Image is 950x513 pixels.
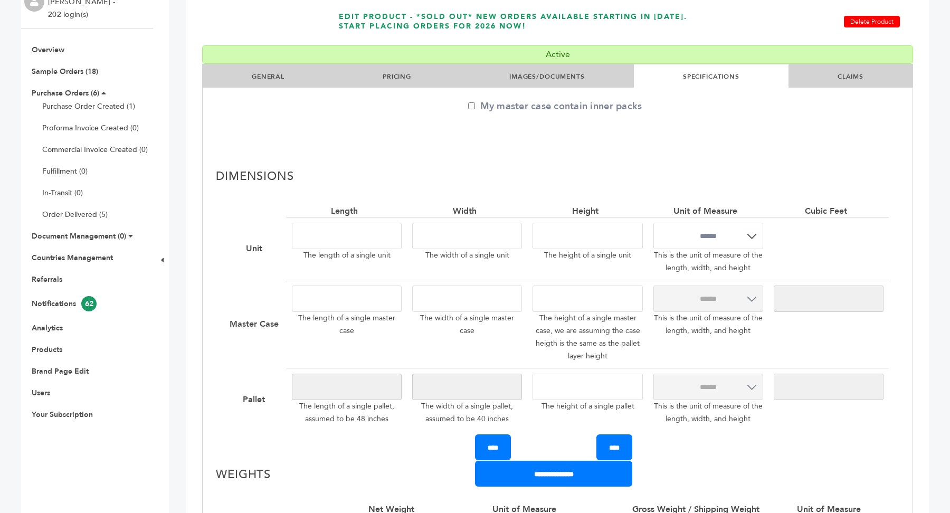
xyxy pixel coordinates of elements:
a: Purchase Orders (6) [32,88,99,98]
a: Purchase Order Created (1) [42,101,135,111]
div: Height [572,205,604,217]
a: Delete Product [844,16,900,27]
a: Proforma Invoice Created (0) [42,123,139,133]
div: Length [331,205,363,217]
a: Commercial Invoice Created (0) [42,145,148,155]
input: My master case contain inner packs [468,102,475,109]
a: Analytics [32,323,63,333]
h2: Weights [216,468,899,488]
p: The length of a single pallet, assumed to be 48 inches [292,400,402,425]
a: In-Transit (0) [42,188,83,198]
a: Countries Management [32,253,113,263]
span: 62 [81,296,97,311]
p: The height of a single pallet [533,400,642,413]
a: SPECIFICATIONS [683,72,739,81]
div: Active [202,45,913,63]
p: This is the unit of measure of the length, width, and height [653,249,763,274]
a: Order Delivered (5) [42,210,108,220]
p: This is the unit of measure of the length, width, and height [653,400,763,425]
a: CLAIMS [838,72,863,81]
p: The length of a single unit [292,249,402,262]
a: Overview [32,45,64,55]
p: The length of a single master case [292,312,402,337]
div: Master Case [230,318,284,330]
div: Width [453,205,482,217]
div: Cubic Feet [805,205,852,217]
p: The width of a single master case [412,312,522,337]
p: This is the unit of measure of the length, width, and height [653,312,763,337]
a: Users [32,388,50,398]
a: Products [32,345,62,355]
a: IMAGES/DOCUMENTS [509,72,585,81]
div: Unit [246,243,268,254]
a: Notifications62 [32,299,97,309]
a: Document Management (0) [32,231,126,241]
p: The width of a single pallet, assumed to be 40 inches [412,400,522,425]
a: Fulfillment (0) [42,166,88,176]
div: Pallet [243,394,270,405]
p: The width of a single unit [412,249,522,262]
label: My master case contain inner packs [468,100,642,113]
a: Sample Orders (18) [32,66,98,77]
div: Unit of Measure [673,205,743,217]
p: The height of a single unit [533,249,642,262]
a: Referrals [32,274,62,284]
a: GENERAL [252,72,284,81]
p: The height of a single master case, we are assuming the case heigth is the same as the pallet lay... [533,312,642,363]
a: PRICING [383,72,411,81]
h2: Dimensions [216,169,899,189]
a: Your Subscription [32,410,93,420]
a: Brand Page Edit [32,366,89,376]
